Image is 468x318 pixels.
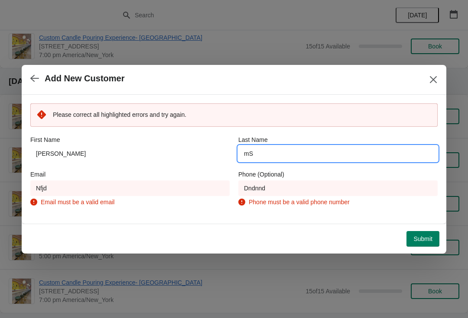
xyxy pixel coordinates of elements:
[30,170,45,179] label: Email
[238,198,438,206] div: Phone must be a valid phone number
[238,146,438,161] input: Smith
[238,170,284,179] label: Phone (Optional)
[426,72,441,87] button: Close
[30,146,230,161] input: John
[53,110,431,119] p: Please correct all highlighted errors and try again.
[413,235,432,242] span: Submit
[238,135,268,144] label: Last Name
[30,198,230,206] div: Email must be a valid email
[30,135,60,144] label: First Name
[238,180,438,196] input: Enter your phone number
[45,74,124,84] h2: Add New Customer
[30,180,230,196] input: Enter your email
[406,231,439,247] button: Submit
